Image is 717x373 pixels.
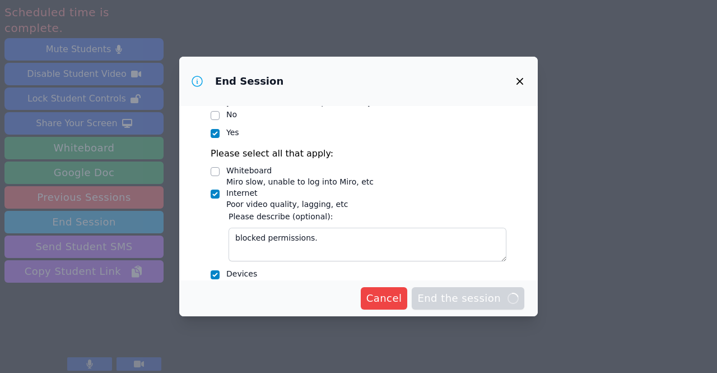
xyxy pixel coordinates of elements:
[211,147,506,160] p: Please select all that apply:
[229,210,506,223] label: Please describe (optional):
[226,110,237,119] label: No
[417,291,519,306] span: End the session
[412,287,524,310] button: End the session
[361,287,408,310] button: Cancel
[226,177,374,186] span: Miro slow, unable to log into Miro, etc
[226,268,405,279] div: Devices
[226,165,374,176] div: Whiteboard
[226,128,239,137] label: Yes
[226,187,348,199] div: Internet
[366,291,402,306] span: Cancel
[226,200,348,209] span: Poor video quality, lagging, etc
[215,75,283,88] h3: End Session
